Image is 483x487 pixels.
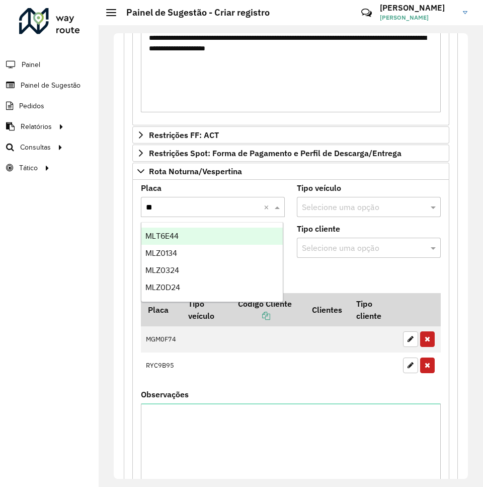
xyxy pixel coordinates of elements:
[116,7,270,18] h2: Painel de Sugestão - Criar registro
[132,163,449,180] a: Rota Noturna/Vespertina
[238,311,270,321] a: Copiar
[21,121,52,132] span: Relatórios
[264,201,272,213] span: Clear all
[141,222,283,302] ng-dropdown-panel: Options list
[21,80,80,91] span: Painel de Sugestão
[305,293,349,326] th: Clientes
[141,293,182,326] th: Placa
[141,388,189,400] label: Observações
[141,353,182,379] td: RYC9B95
[182,293,231,326] th: Tipo veículo
[145,283,180,292] span: MLZ0D24
[149,131,219,139] span: Restrições FF: ACT
[145,266,179,274] span: MLZ0324
[20,142,51,153] span: Consultas
[19,101,44,111] span: Pedidos
[19,163,38,173] span: Tático
[380,13,455,22] span: [PERSON_NAME]
[149,167,242,175] span: Rota Noturna/Vespertina
[141,326,182,353] td: MGM0F74
[145,232,179,240] span: MLT6E44
[349,293,397,326] th: Tipo cliente
[380,3,455,13] h3: [PERSON_NAME]
[132,126,449,144] a: Restrições FF: ACT
[231,293,305,326] th: Código Cliente
[145,249,177,257] span: MLZ0134
[149,149,401,157] span: Restrições Spot: Forma de Pagamento e Perfil de Descarga/Entrega
[22,59,40,70] span: Painel
[356,2,377,24] a: Contato Rápido
[141,182,162,194] label: Placa
[132,145,449,162] a: Restrições Spot: Forma de Pagamento e Perfil de Descarga/Entrega
[297,223,340,235] label: Tipo cliente
[297,182,341,194] label: Tipo veículo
